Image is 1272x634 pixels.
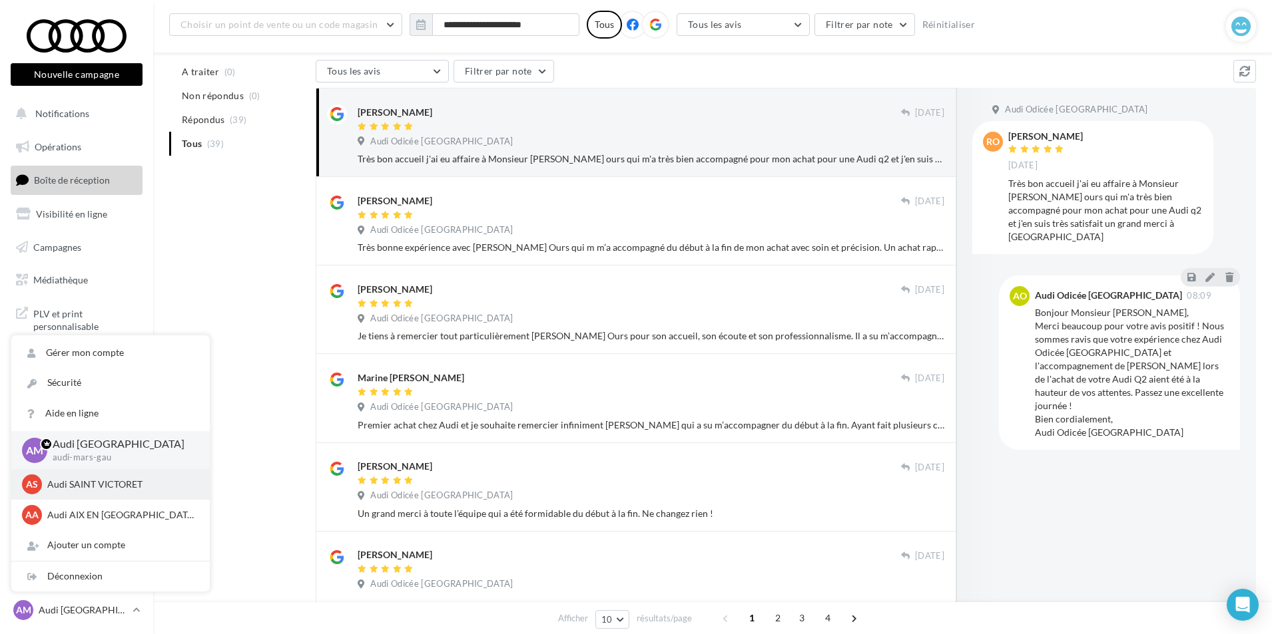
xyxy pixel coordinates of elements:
button: Tous les avis [316,60,449,82]
span: Afficher [558,612,588,625]
span: résultats/page [637,612,692,625]
div: Bonjour Monsieur [PERSON_NAME], Merci beaucoup pour votre avis positif ! Nous sommes ravis que vo... [1035,306,1229,439]
div: [PERSON_NAME] [358,548,432,561]
a: Opérations [8,133,145,161]
span: Médiathèque [33,274,88,285]
span: [DATE] [1008,160,1038,172]
span: Audi Odicée [GEOGRAPHIC_DATA] [370,136,513,148]
div: Très bonne expérience avec [PERSON_NAME] Ours qui m m’a accompagné du début à la fin de mon achat... [358,241,944,254]
button: Nouvelle campagne [11,63,143,86]
span: Tous les avis [688,19,742,30]
button: Tous les avis [677,13,810,36]
span: Audi Odicée [GEOGRAPHIC_DATA] [370,313,513,325]
span: AA [25,508,39,522]
span: Opérations [35,141,81,152]
button: Filtrer par note [814,13,915,36]
p: Audi SAINT VICTORET [47,478,194,491]
span: Audi Odicée [GEOGRAPHIC_DATA] [1005,104,1147,116]
a: Boîte de réception [8,166,145,194]
a: Médiathèque [8,266,145,294]
span: Audi Odicée [GEOGRAPHIC_DATA] [370,490,513,502]
div: Tous [587,11,622,39]
div: [PERSON_NAME] [358,106,432,119]
p: Audi AIX EN [GEOGRAPHIC_DATA] [47,508,194,522]
a: Sécurité [11,368,210,398]
div: Je tiens à remercier tout particulièrement [PERSON_NAME] Ours pour son accueil, son écoute et son... [358,329,944,343]
span: Audi Odicée [GEOGRAPHIC_DATA] [370,401,513,413]
span: AO [1013,289,1027,303]
span: [DATE] [915,284,944,296]
span: A traiter [182,65,219,79]
div: [PERSON_NAME] [358,283,432,296]
span: 10 [601,614,613,625]
p: Audi [GEOGRAPHIC_DATA] [53,436,188,452]
span: 4 [817,607,838,629]
button: Choisir un point de vente ou un code magasin [169,13,402,36]
span: AM [16,603,31,617]
button: 10 [595,610,629,629]
div: Open Intercom Messenger [1227,589,1259,621]
span: AM [26,442,43,458]
button: Réinitialiser [917,17,981,33]
span: Visibilité en ligne [36,208,107,220]
a: Gérer mon compte [11,338,210,368]
div: Très bon accueil j'ai eu affaire à Monsieur [PERSON_NAME] ours qui m'a très bien accompagné pour ... [1008,177,1203,243]
span: 3 [791,607,812,629]
span: Audi Odicée [GEOGRAPHIC_DATA] [370,578,513,590]
span: 2 [767,607,789,629]
span: Campagnes [33,241,81,252]
button: Notifications [8,100,140,128]
div: Très bon accueil j'ai eu affaire à Monsieur [PERSON_NAME] ours qui m'a très bien accompagné pour ... [358,152,944,166]
span: 1 [741,607,763,629]
span: [DATE] [915,196,944,208]
a: Aide en ligne [11,398,210,428]
span: PLV et print personnalisable [33,305,137,333]
span: 08:09 [1187,291,1211,300]
span: [DATE] [915,462,944,474]
div: [PERSON_NAME] [1008,132,1083,141]
div: Un grand merci à toute l’équipe qui a été formidable du début à la fin. Ne changez rien ! [358,507,944,520]
span: Boîte de réception [34,174,110,186]
p: Audi [GEOGRAPHIC_DATA] [39,603,127,617]
div: Marine [PERSON_NAME] [358,371,464,385]
button: Filtrer par note [454,60,554,82]
span: Répondus [182,113,225,126]
span: [DATE] [915,107,944,119]
span: Non répondus [182,89,244,102]
span: Audi Odicée [GEOGRAPHIC_DATA] [370,224,513,236]
span: Notifications [35,108,89,119]
div: Audi Odicée [GEOGRAPHIC_DATA] [1035,291,1182,300]
a: Campagnes [8,234,145,261]
a: PLV et print personnalisable [8,299,145,339]
div: [PERSON_NAME] [358,194,432,208]
span: Choisir un point de vente ou un code magasin [180,19,378,30]
a: Visibilité en ligne [8,200,145,228]
span: (0) [249,90,260,101]
div: Premier achat chez Audi et je souhaite remercier infiniment [PERSON_NAME] qui a su m’accompagner ... [358,418,944,432]
div: [PERSON_NAME] [358,460,432,473]
span: (0) [224,67,236,77]
div: Déconnexion [11,561,210,591]
span: ro [986,135,1000,148]
a: AM Audi [GEOGRAPHIC_DATA] [11,597,143,623]
p: audi-mars-gau [53,452,188,464]
span: [DATE] [915,373,944,385]
div: Ajouter un compte [11,530,210,560]
span: AS [26,478,38,491]
span: Tous les avis [327,65,381,77]
span: [DATE] [915,550,944,562]
span: (39) [230,114,246,125]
